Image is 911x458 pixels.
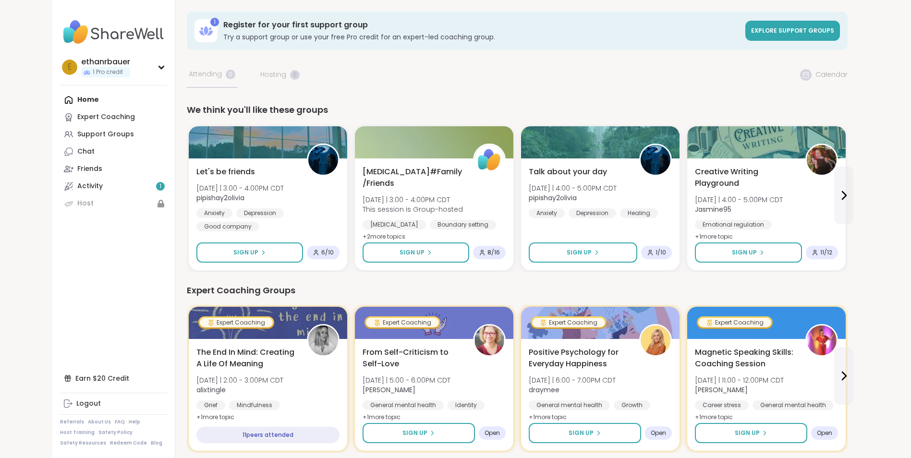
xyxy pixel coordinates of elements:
[60,419,84,425] a: Referrals
[196,166,255,178] span: Let's be friends
[695,220,772,229] div: Emotional regulation
[641,145,670,175] img: pipishay2olivia
[363,347,462,370] span: From Self-Criticism to Self-Love
[210,18,219,26] div: 1
[308,145,338,175] img: pipishay2olivia
[656,249,666,256] span: 1 / 10
[60,429,95,436] a: Host Training
[745,21,840,41] a: Explore support groups
[366,318,439,327] div: Expert Coaching
[60,143,167,160] a: Chat
[60,440,106,446] a: Safety Resources
[223,32,740,42] h3: Try a support group or use your free Pro credit for an expert-led coaching group.
[695,375,784,385] span: [DATE] | 11:00 - 12:00PM CDT
[529,400,610,410] div: General mental health
[236,208,284,218] div: Depression
[529,242,637,263] button: Sign Up
[487,249,500,256] span: 8 / 16
[363,166,462,189] span: [MEDICAL_DATA]#Family/Friends
[196,183,284,193] span: [DATE] | 3:00 - 4:00PM CDT
[159,182,161,191] span: 1
[363,195,463,205] span: [DATE] | 3:00 - 4:00PM CDT
[196,242,303,263] button: Sign Up
[400,248,425,257] span: Sign Up
[751,26,834,35] span: Explore support groups
[229,400,280,410] div: Mindfulness
[196,222,259,231] div: Good company
[129,419,140,425] a: Help
[77,199,94,208] div: Host
[529,375,616,385] span: [DATE] | 6:00 - 7:00PM CDT
[817,429,832,437] span: Open
[77,181,103,191] div: Activity
[363,400,444,410] div: General mental health
[695,347,795,370] span: Magnetic Speaking Skills: Coaching Session
[614,400,650,410] div: Growth
[196,347,296,370] span: The End In Mind: Creating A Life Of Meaning
[363,385,415,395] b: [PERSON_NAME]
[363,220,426,229] div: [MEDICAL_DATA]
[695,423,807,443] button: Sign Up
[196,375,283,385] span: [DATE] | 2:00 - 3:00PM CDT
[98,429,133,436] a: Safety Policy
[807,145,837,175] img: Jasmine95
[321,249,334,256] span: 6 / 10
[151,440,162,446] a: Blog
[77,164,102,174] div: Friends
[695,195,783,205] span: [DATE] | 4:00 - 5:00PM CDT
[196,400,225,410] div: Grief
[200,318,273,327] div: Expert Coaching
[620,208,658,218] div: Healing
[807,325,837,355] img: Lisa_LaCroix
[641,325,670,355] img: draymee
[363,423,475,443] button: Sign Up
[529,423,641,443] button: Sign Up
[529,193,577,203] b: pipishay2olivia
[60,395,167,412] a: Logout
[698,318,771,327] div: Expert Coaching
[529,347,629,370] span: Positive Psychology for Everyday Happiness
[233,248,258,257] span: Sign Up
[695,385,748,395] b: [PERSON_NAME]
[430,220,496,229] div: Boundary setting
[695,400,749,410] div: Career stress
[93,68,123,76] span: 1 Pro credit
[529,183,617,193] span: [DATE] | 4:00 - 5:00PM CDT
[196,208,232,218] div: Anxiety
[88,419,111,425] a: About Us
[695,166,795,189] span: Creative Writing Playground
[81,57,130,67] div: ethanrbauer
[223,20,740,30] h3: Register for your first support group
[196,427,340,443] div: 11 peers attended
[695,205,731,214] b: Jasmine95
[308,325,338,355] img: alixtingle
[448,400,485,410] div: Identity
[60,126,167,143] a: Support Groups
[187,284,848,297] div: Expert Coaching Groups
[60,160,167,178] a: Friends
[651,429,666,437] span: Open
[532,318,605,327] div: Expert Coaching
[735,429,760,437] span: Sign Up
[60,15,167,49] img: ShareWell Nav Logo
[402,429,427,437] span: Sign Up
[76,399,101,409] div: Logout
[529,385,559,395] b: draymee
[569,208,616,218] div: Depression
[485,429,500,437] span: Open
[196,193,244,203] b: pipishay2olivia
[695,242,802,263] button: Sign Up
[110,440,147,446] a: Redeem Code
[474,145,504,175] img: ShareWell
[474,325,504,355] img: Fausta
[187,103,848,117] div: We think you'll like these groups
[77,112,135,122] div: Expert Coaching
[60,178,167,195] a: Activity1
[820,249,832,256] span: 11 / 12
[363,375,450,385] span: [DATE] | 5:00 - 6:00PM CDT
[60,108,167,126] a: Expert Coaching
[68,61,72,73] span: e
[196,385,226,395] b: alixtingle
[529,166,607,178] span: Talk about your day
[363,205,463,214] span: This session is Group-hosted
